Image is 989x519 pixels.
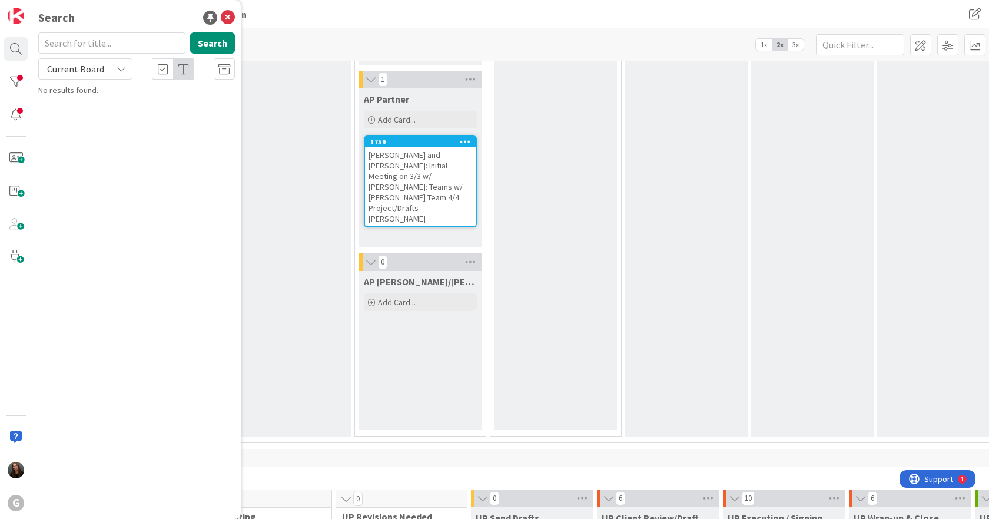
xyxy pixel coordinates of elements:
span: 0 [353,492,363,506]
div: G [8,495,24,511]
a: 1759[PERSON_NAME] and [PERSON_NAME]: Initial Meeting on 3/3 w/ [PERSON_NAME]: Teams w/ [PERSON_NA... [364,135,477,227]
span: 1x [756,39,772,51]
img: Visit kanbanzone.com [8,8,24,24]
div: [PERSON_NAME] and [PERSON_NAME]: Initial Meeting on 3/3 w/ [PERSON_NAME]: Teams w/ [PERSON_NAME] ... [365,147,476,226]
span: Current Board [47,63,104,75]
div: 1 [61,5,64,14]
input: Search for title... [38,32,185,54]
div: No results found. [38,84,235,97]
span: 1 [378,72,387,87]
div: 1759 [365,137,476,147]
img: AM [8,462,24,478]
button: Search [190,32,235,54]
span: 3x [788,39,804,51]
span: Add Card... [378,114,416,125]
span: 6 [868,491,877,505]
span: 10 [742,491,755,505]
span: 0 [378,255,387,269]
span: 6 [616,491,625,505]
input: Quick Filter... [816,34,904,55]
span: Support [25,2,54,16]
span: 2x [772,39,788,51]
span: 0 [490,491,499,505]
div: 1759 [370,138,476,146]
span: AP Brad/Jonas [364,276,477,287]
div: Search [38,9,75,27]
span: AP Partner [364,93,409,105]
span: Add Card... [378,297,416,308]
div: 1759[PERSON_NAME] and [PERSON_NAME]: Initial Meeting on 3/3 w/ [PERSON_NAME]: Teams w/ [PERSON_NA... [365,137,476,226]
